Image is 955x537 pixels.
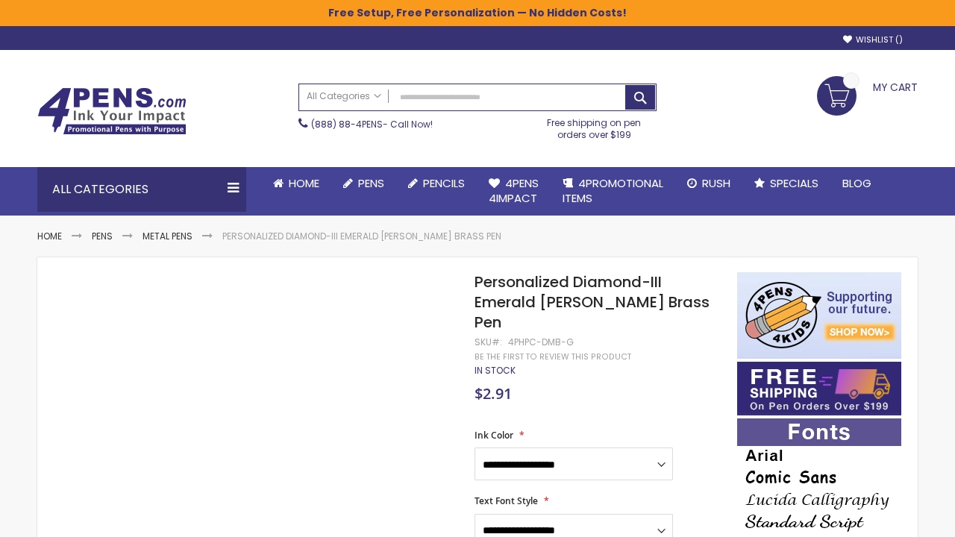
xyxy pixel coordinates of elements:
[475,494,538,507] span: Text Font Style
[396,167,477,200] a: Pencils
[842,175,871,191] span: Blog
[311,118,383,131] a: (888) 88-4PENS
[742,167,830,200] a: Specials
[299,84,389,109] a: All Categories
[37,230,62,242] a: Home
[508,336,574,348] div: 4PHPC-DMB-G
[737,272,901,359] img: 4pens 4 kids
[737,362,901,415] img: Free shipping on orders over $199
[311,118,433,131] span: - Call Now!
[475,351,631,362] a: Be the first to review this product
[770,175,818,191] span: Specials
[37,167,246,212] div: All Categories
[289,175,319,191] span: Home
[563,175,663,206] span: 4PROMOTIONAL ITEMS
[261,167,331,200] a: Home
[358,175,384,191] span: Pens
[475,271,710,333] span: Personalized Diamond-III Emerald [PERSON_NAME] Brass Pen
[222,230,501,242] li: Personalized Diamond-III Emerald [PERSON_NAME] Brass Pen
[37,87,187,135] img: 4Pens Custom Pens and Promotional Products
[475,383,512,403] span: $2.91
[830,167,883,200] a: Blog
[477,167,551,216] a: 4Pens4impact
[423,175,465,191] span: Pencils
[331,167,396,200] a: Pens
[92,230,113,242] a: Pens
[475,336,502,348] strong: SKU
[675,167,742,200] a: Rush
[532,111,657,141] div: Free shipping on pen orders over $199
[475,365,516,377] div: Availability
[475,364,516,377] span: In stock
[307,90,381,102] span: All Categories
[489,175,539,206] span: 4Pens 4impact
[143,230,192,242] a: Metal Pens
[551,167,675,216] a: 4PROMOTIONALITEMS
[475,429,513,442] span: Ink Color
[702,175,730,191] span: Rush
[843,34,903,45] a: Wishlist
